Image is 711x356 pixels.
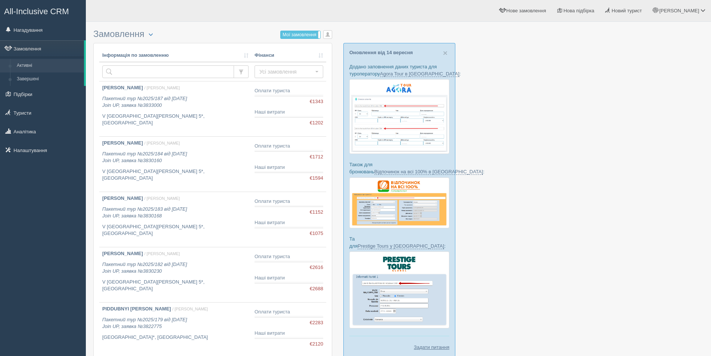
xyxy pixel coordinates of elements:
a: Активні [13,59,84,72]
span: €1343 [310,98,323,105]
div: Наші витрати [255,330,323,337]
div: Оплати туриста [255,198,323,205]
b: [PERSON_NAME] [102,85,143,90]
a: Завершені [13,72,84,86]
a: Фінанси [255,52,323,59]
span: [PERSON_NAME] [659,8,699,13]
i: Пакетний тур №2025/182 від [DATE] Join UP, заявка №3830230 [102,261,187,274]
a: Відпочинок на всі 100% в [GEOGRAPHIC_DATA] [374,169,483,175]
b: [PERSON_NAME] [102,251,143,256]
a: Задати питання [414,344,449,351]
span: / [PERSON_NAME] [144,196,180,201]
i: Пакетний тур №2025/183 від [DATE] Join UP, заявка №3830168 [102,206,187,219]
button: Усі замовлення [255,65,323,78]
p: [GEOGRAPHIC_DATA]*, [GEOGRAPHIC_DATA] [102,334,249,341]
span: €1075 [310,230,323,237]
span: €1202 [310,120,323,127]
span: / [PERSON_NAME] [144,251,180,256]
img: prestige-tours-booking-form-crm-for-travel-agents.png [349,251,449,328]
input: Пошук за номером замовлення, ПІБ або паспортом туриста [102,65,234,78]
span: €1594 [310,175,323,182]
a: Agora Tour в [GEOGRAPHIC_DATA] [380,71,459,77]
span: €2688 [310,285,323,292]
h3: Замовлення [93,29,332,39]
span: × [443,49,448,57]
p: Також для бронювань : [349,161,449,175]
a: [PERSON_NAME] / [PERSON_NAME] Пакетний тур №2025/182 від [DATE]Join UP, заявка №3830230 V [GEOGRA... [99,247,252,302]
label: Мої замовлення [281,31,320,38]
span: / [PERSON_NAME] [144,86,180,90]
span: Новий турист [612,8,642,13]
span: / [PERSON_NAME] [144,141,180,145]
span: €2283 [310,319,323,326]
i: Пакетний тур №2025/184 від [DATE] Join UP, заявка №3830160 [102,151,187,164]
a: Інформація по замовленню [102,52,249,59]
p: Та для : [349,235,449,250]
div: Оплати туриста [255,253,323,260]
span: €2616 [310,264,323,271]
a: Prestige Tours у [GEOGRAPHIC_DATA] [358,243,444,249]
div: Оплати туриста [255,309,323,316]
p: V [GEOGRAPHIC_DATA][PERSON_NAME] 5*, [GEOGRAPHIC_DATA] [102,168,249,182]
div: Наші витрати [255,164,323,171]
p: V [GEOGRAPHIC_DATA][PERSON_NAME] 5*, [GEOGRAPHIC_DATA] [102,279,249,292]
a: [PERSON_NAME] / [PERSON_NAME] Пакетний тур №2025/187 від [DATE]Join UP, заявка №3833000 V [GEOGRA... [99,81,252,136]
span: / [PERSON_NAME] [172,307,208,311]
span: €1712 [310,154,323,161]
div: Оплати туриста [255,143,323,150]
span: All-Inclusive CRM [4,7,69,16]
p: Додано заповнення даних туриста для туроператору : [349,63,449,77]
span: Нове замовлення [506,8,546,13]
span: €1152 [310,209,323,216]
a: [PERSON_NAME] / [PERSON_NAME] Пакетний тур №2025/183 від [DATE]Join UP, заявка №3830168 V [GEOGRA... [99,192,252,247]
b: PIDDUBNYI [PERSON_NAME] [102,306,171,312]
a: All-Inclusive CRM [0,0,85,21]
b: [PERSON_NAME] [102,195,143,201]
div: Наші витрати [255,219,323,226]
span: Нова підбірка [564,8,595,13]
button: Close [443,49,448,57]
span: €2120 [310,341,323,348]
i: Пакетний тур №2025/179 від [DATE] Join UP, заявка №3822775 [102,317,187,329]
img: otdihnavse100--%D1%84%D0%BE%D1%80%D0%BC%D0%B0-%D0%B1%D1%80%D0%BE%D0%BD%D0%B8%D1%80%D0%BE%D0%B2%D0... [349,177,449,228]
p: V [GEOGRAPHIC_DATA][PERSON_NAME] 5*, [GEOGRAPHIC_DATA] [102,223,249,237]
div: Наші витрати [255,109,323,116]
p: V [GEOGRAPHIC_DATA][PERSON_NAME] 5*, [GEOGRAPHIC_DATA] [102,113,249,127]
a: [PERSON_NAME] / [PERSON_NAME] Пакетний тур №2025/184 від [DATE]Join UP, заявка №3830160 V [GEOGRA... [99,137,252,192]
img: agora-tour-%D1%84%D0%BE%D1%80%D0%BC%D0%B0-%D0%B1%D1%80%D0%BE%D0%BD%D1%8E%D0%B2%D0%B0%D0%BD%D0%BD%... [349,79,449,154]
span: Усі замовлення [259,68,314,75]
div: Оплати туриста [255,87,323,95]
div: Наші витрати [255,275,323,282]
i: Пакетний тур №2025/187 від [DATE] Join UP, заявка №3833000 [102,96,187,108]
b: [PERSON_NAME] [102,140,143,146]
a: Оновлення від 14 вересня [349,50,413,55]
